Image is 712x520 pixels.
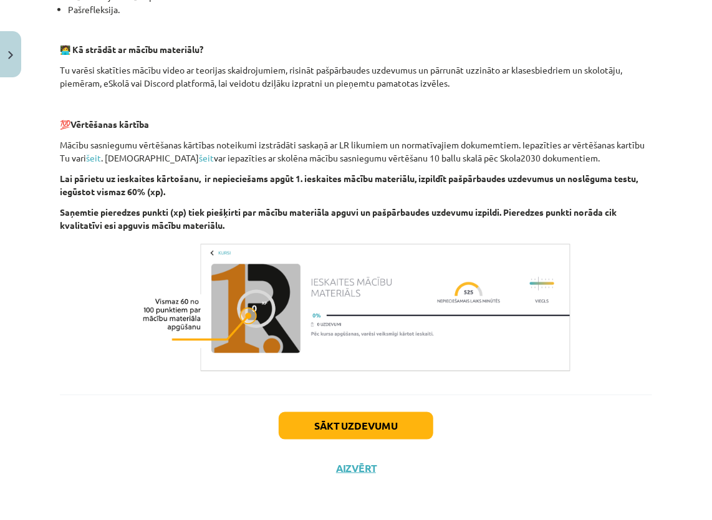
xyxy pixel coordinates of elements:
[199,152,214,163] a: šeit
[68,3,652,16] li: Pašrefleksija.
[332,462,380,474] button: Aizvērt
[70,118,149,130] strong: Vērtēšanas kārtība
[60,64,652,90] p: Tu varēsi skatīties mācību video ar teorijas skaidrojumiem, risināt pašpārbaudes uzdevumus un pār...
[60,118,652,131] p: 💯
[60,138,652,165] p: Mācību sasniegumu vērtēšanas kārtības noteikumi izstrādāti saskaņā ar LR likumiem un normatīvajie...
[279,412,433,440] button: Sākt uzdevumu
[60,44,203,55] strong: 🧑‍💻 Kā strādāt ar mācību materiālu?
[60,206,617,231] strong: Saņemtie pieredzes punkti (xp) tiek piešķirti par mācību materiāla apguvi un pašpārbaudes uzdevum...
[8,51,13,59] img: icon-close-lesson-0947bae3869378f0d4975bcd49f059093ad1ed9edebbc8119c70593378902aed.svg
[86,152,101,163] a: šeit
[60,173,638,197] strong: Lai pārietu uz ieskaites kārtošanu, ir nepieciešams apgūt 1. ieskaites mācību materiālu, izpildīt...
